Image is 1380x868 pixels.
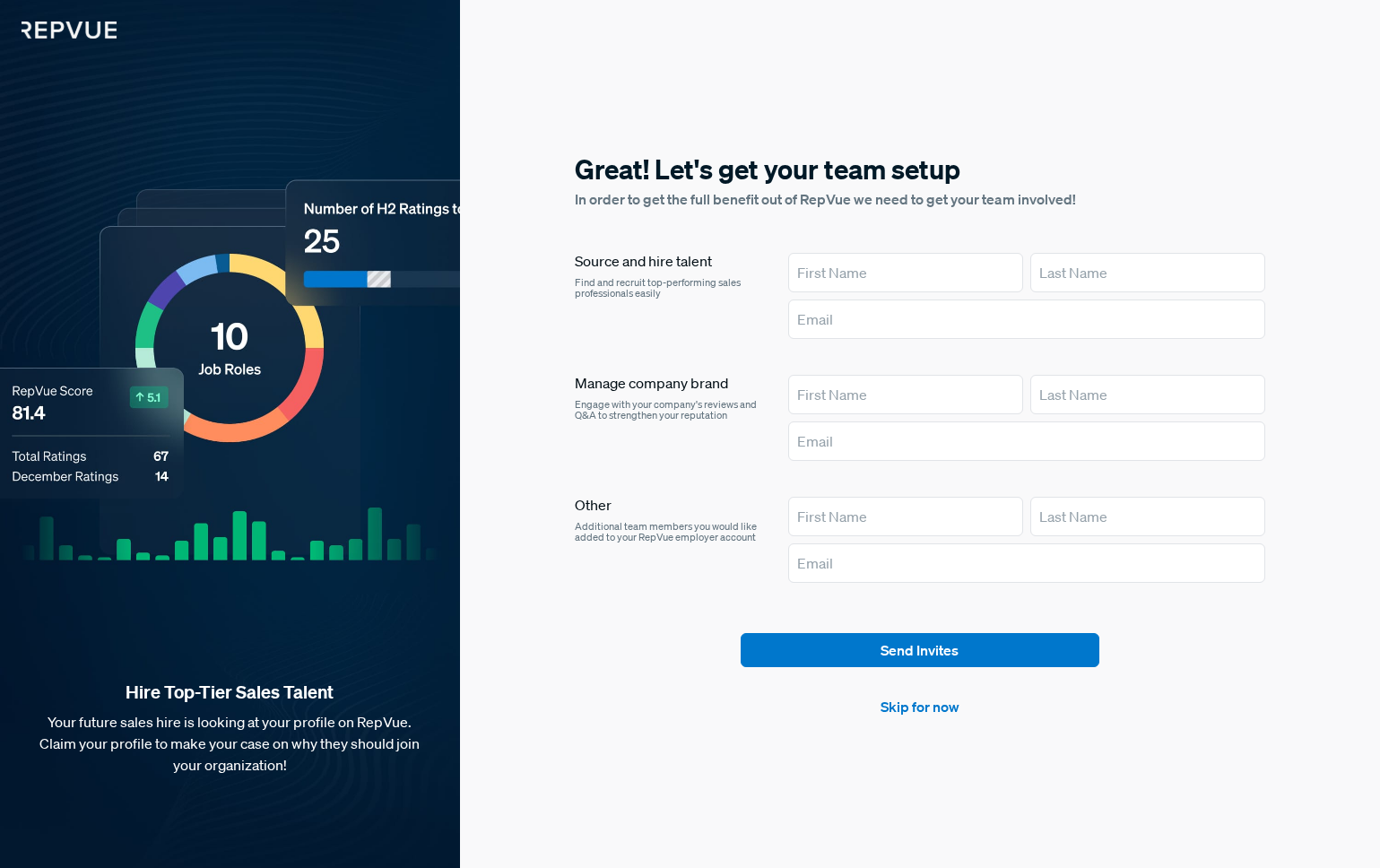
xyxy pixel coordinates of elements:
input: Email [788,421,1264,461]
h6: Manage company brand [575,375,759,392]
h6: Source and hire talent [575,253,759,270]
p: In order to get the full benefit out of RepVue we need to get your team involved! [575,188,1265,210]
button: Send Invites [741,633,1099,667]
input: First Name [788,375,1023,414]
input: Email [788,543,1264,583]
input: First Name [788,497,1023,536]
input: First Name [788,253,1023,292]
p: Your future sales hire is looking at your profile on RepVue. Claim your profile to make your case... [29,711,431,776]
p: Find and recruit top-performing sales professionals easily [575,277,759,299]
input: Last Name [1030,497,1265,536]
h5: Great! Let's get your team setup [575,151,1265,188]
h6: Other [575,497,759,514]
a: Skip for now [881,696,959,717]
p: Additional team members you would like added to your RepVue employer account [575,521,759,542]
input: Last Name [1030,375,1265,414]
p: Engage with your company's reviews and Q&A to strengthen your reputation [575,399,759,421]
input: Email [788,299,1264,339]
strong: Hire Top-Tier Sales Talent [29,681,431,704]
input: Last Name [1030,253,1265,292]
